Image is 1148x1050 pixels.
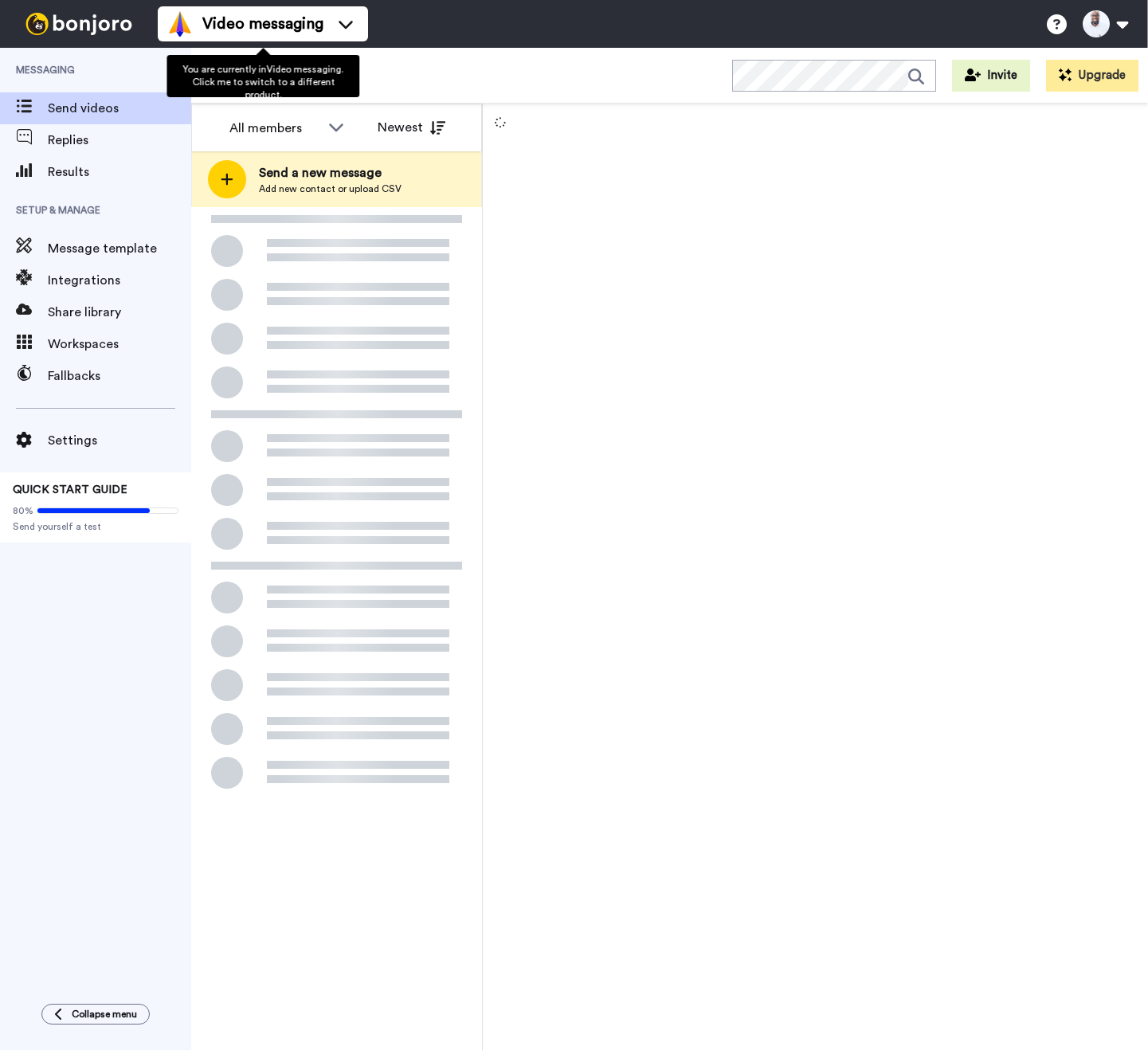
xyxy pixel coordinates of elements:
span: Share library [48,303,191,322]
button: Invite [952,60,1030,92]
button: Upgrade [1046,60,1138,92]
span: Send yourself a test [13,520,178,533]
img: bj-logo-header-white.svg [19,13,139,35]
span: Replies [48,131,191,150]
span: Settings [48,431,191,450]
span: You are currently in Video messaging . Click me to switch to a different product. [182,65,343,100]
span: Integrations [48,271,191,290]
span: Message template [48,239,191,258]
span: Send videos [48,99,191,118]
span: Add new contact or upload CSV [259,182,402,195]
div: All members [229,119,320,138]
span: Send a new message [259,163,402,182]
span: QUICK START GUIDE [13,484,127,496]
span: Workspaces [48,335,191,354]
span: Collapse menu [72,1008,137,1021]
span: Results [48,163,191,182]
span: 80% [13,504,33,517]
span: Video messaging [202,13,323,35]
button: Collapse menu [41,1004,150,1025]
button: Newest [366,112,457,143]
img: vm-color.svg [167,11,193,37]
span: Fallbacks [48,366,191,386]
